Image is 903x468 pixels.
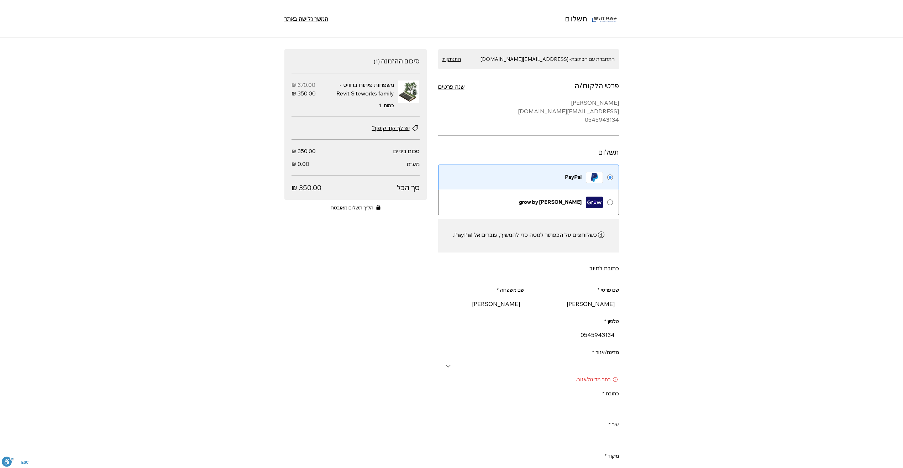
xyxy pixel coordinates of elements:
span: מחיר מבצע ‏350.00 ‏₪ [292,89,316,98]
del: ‏370.00 ‏₪ [292,81,315,88]
label: עיר [609,421,619,428]
input: טלפון [442,328,619,342]
label: טלפון [604,318,619,325]
label: מיקוד [605,453,619,460]
span: מספר פריטים 1 [374,58,380,65]
div: כשלוחצים על הכפתור למטה כדי להמשיך, עוברים אל PayPal. [453,230,597,239]
div: [PERSON_NAME] [438,98,619,107]
svg: הליך תשלום מאובטח [376,205,380,210]
div: [EMAIL_ADDRESS][DOMAIN_NAME] [438,107,619,115]
img: 67e3d347-cde6-4e5d-bdef-18f9c5bcca38_31_logo_large_rectangle_light_.svg [586,197,603,208]
span: מע״מ [407,160,420,167]
button: שנה פרטים [438,82,464,91]
span: מחיר רגיל ‏370.00 ‏₪ [292,80,315,89]
div: PayPal [444,172,582,183]
span: סכום ביניים [393,147,420,155]
img: לוגו של Revit Flow - פשוט לעבוד עם רוויט, קליק עליו יוביל לעמוד הבית [590,4,619,33]
h2: תשלום [598,148,619,157]
span: כמות: 1 [379,102,394,109]
div: בחר מדינה/אזור. [438,376,619,383]
span: סך הכל [321,183,420,193]
section: פירוט הסכום הכולל לתשלום [292,147,420,193]
span: הליך תשלום מאובטח [331,204,373,211]
a: המשך גלישה באתר [284,14,328,23]
span: יש לך קוד קופון? [372,124,410,132]
h2: פרטי הלקוח/ה [574,81,619,90]
input: עיר [442,431,619,446]
h2: כתובת לחיוב [438,264,619,272]
button: התנתקות [442,56,461,63]
h1: תשלום [565,14,588,24]
h2: סיכום ההזמנה [381,57,420,65]
label: כתובת [603,390,619,397]
input: שם פרטי [537,297,619,311]
div: 0545943134 [438,115,619,124]
div: grow by [PERSON_NAME] [444,197,582,208]
span: התחברת עם הכתובת- [EMAIL_ADDRESS][DOMAIN_NAME] [481,56,615,63]
button: יש לך קוד קופון? [372,124,420,132]
img: 850b8046-dfd5-4a49-a88f-22509da560b3_65_logo_large_rectangle_light__.svg [586,172,603,183]
span: ‏350.00 ‏₪ [292,183,321,193]
label: שם משפחה [497,287,524,294]
span: ‏350.00 ‏₪ [292,147,316,155]
label: מדינה/אזור [592,349,619,356]
ul: פריטים [292,73,420,116]
input: שם משפחה [442,297,524,311]
img: משפחות פיתוח ברוויט Revit siteworks family [398,80,420,103]
span: ‏0.00 ‏₪ [292,160,309,167]
label: שם פרטי [598,287,619,294]
span: משפחות פיתוח ברוויט - Revit Siteworks family [336,81,394,97]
